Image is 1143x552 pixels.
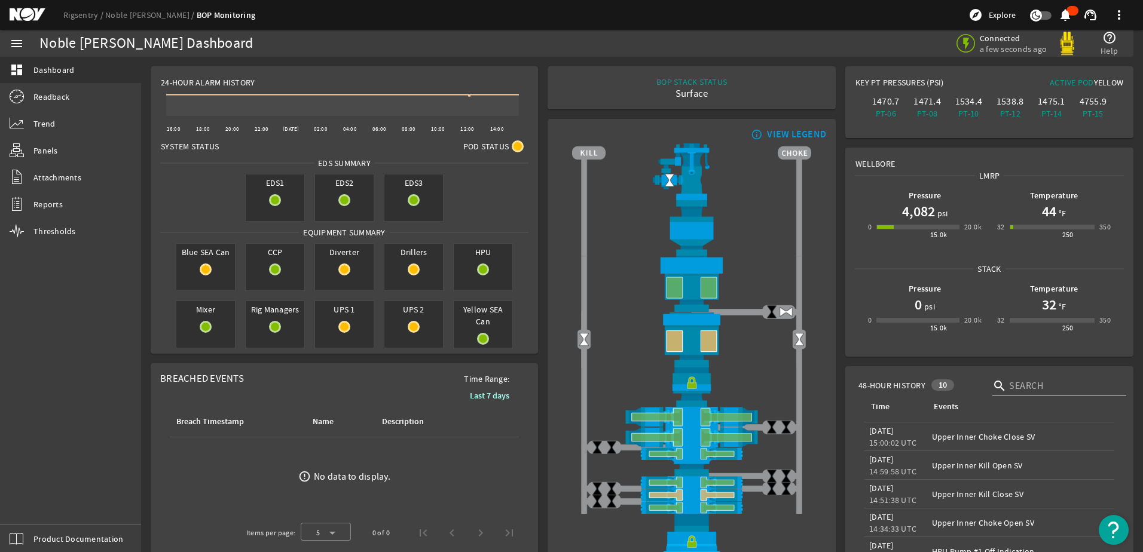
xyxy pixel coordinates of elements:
span: LMRP [975,170,1004,182]
img: ValveClose.png [765,482,779,496]
div: Description [382,415,424,428]
span: Drillers [384,244,443,260]
div: VIEW LEGEND [767,128,826,140]
img: ValveOpen.png [779,305,793,319]
div: Description [380,415,465,428]
b: Temperature [1030,190,1078,201]
span: Yellow [1094,77,1124,88]
span: Reports [33,198,63,210]
div: Upper Inner Choke Close SV [932,431,1110,443]
text: 22:00 [255,125,268,133]
div: 0 [868,314,872,326]
div: 0 of 0 [372,527,390,539]
div: 4755.9 [1075,96,1111,108]
span: UPS 2 [384,301,443,318]
text: 12:00 [460,125,474,133]
div: Events [934,400,958,413]
div: 250 [1062,229,1074,241]
span: Active Pod [1050,77,1094,88]
div: Events [932,400,1105,413]
i: search [992,379,1007,393]
span: Explore [989,9,1016,21]
text: 04:00 [343,125,357,133]
img: ValveClose.png [765,305,779,319]
span: Yellow SEA Can [454,301,512,330]
span: CCP [246,244,304,260]
span: Readback [33,91,69,103]
span: Dashboard [33,64,74,76]
img: ValveClose.png [604,482,619,496]
img: ValveClose.png [779,469,793,483]
div: Name [311,415,366,428]
text: 08:00 [402,125,415,133]
span: Pod Status [463,140,509,152]
div: PT-12 [992,108,1028,119]
span: Panels [33,145,58,157]
mat-icon: error_outline [298,470,311,483]
div: PT-14 [1033,108,1069,119]
div: Key PT Pressures (PSI) [855,76,989,93]
h1: 32 [1042,295,1056,314]
div: 0 [868,221,872,233]
legacy-datetime-component: [DATE] [869,511,894,522]
img: ValveClose.png [779,482,793,496]
div: 10 [931,379,955,391]
img: Yellowpod.svg [1055,32,1079,56]
a: BOP Monitoring [197,10,256,21]
div: 250 [1062,322,1074,334]
b: Temperature [1030,283,1078,295]
span: °F [1056,300,1066,312]
div: 15.0k [930,229,948,241]
img: RiserAdapter.png [572,143,811,200]
span: Time Range: [454,373,519,385]
img: UpperAnnularOpen.png [572,256,811,312]
div: PT-15 [1075,108,1111,119]
span: Rig Managers [246,301,304,318]
button: Explore [964,5,1020,24]
span: psi [935,207,948,219]
input: Search [1009,379,1117,393]
div: Upper Inner Choke Open SV [932,517,1110,529]
div: Wellbore [846,148,1133,170]
mat-icon: help_outline [1102,30,1117,45]
img: Valve2Open.png [662,173,677,188]
text: 02:00 [314,125,328,133]
text: 18:00 [196,125,210,133]
span: Stack [973,263,1005,275]
div: PT-08 [909,108,945,119]
span: °F [1056,207,1066,219]
img: ValveClose.png [590,494,604,508]
img: ValveClose.png [604,440,619,455]
span: EDS3 [384,174,443,191]
text: 20:00 [225,125,239,133]
div: No data to display. [314,471,390,483]
span: UPS 1 [315,301,374,318]
text: 06:00 [372,125,386,133]
div: Upper Inner Kill Open SV [932,459,1110,471]
a: Noble [PERSON_NAME] [105,10,197,20]
span: a few seconds ago [980,44,1047,54]
div: Breach Timestamp [176,415,244,428]
mat-icon: support_agent [1083,8,1098,22]
legacy-datetime-component: [DATE] [869,425,894,436]
img: ValveClose.png [590,440,604,455]
div: Name [313,415,334,428]
img: PipeRamOpen.png [572,501,811,514]
text: 14:00 [490,125,504,133]
div: Upper Inner Kill Close SV [932,488,1110,500]
div: 32 [997,221,1005,233]
img: ValveClose.png [765,420,779,434]
button: Last 7 days [460,385,519,406]
div: 1475.1 [1033,96,1069,108]
img: RiserConnectorLock.png [572,367,811,407]
div: 20.0k [964,314,982,326]
mat-icon: menu [10,36,24,51]
div: 1470.7 [867,96,904,108]
div: Items per page: [246,527,296,539]
div: 1534.4 [951,96,987,108]
span: Connected [980,33,1047,44]
div: PT-06 [867,108,904,119]
button: Open Resource Center [1099,515,1129,545]
legacy-datetime-component: 15:00:02 UTC [869,437,916,448]
img: PipeRamOpen.png [572,447,811,460]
